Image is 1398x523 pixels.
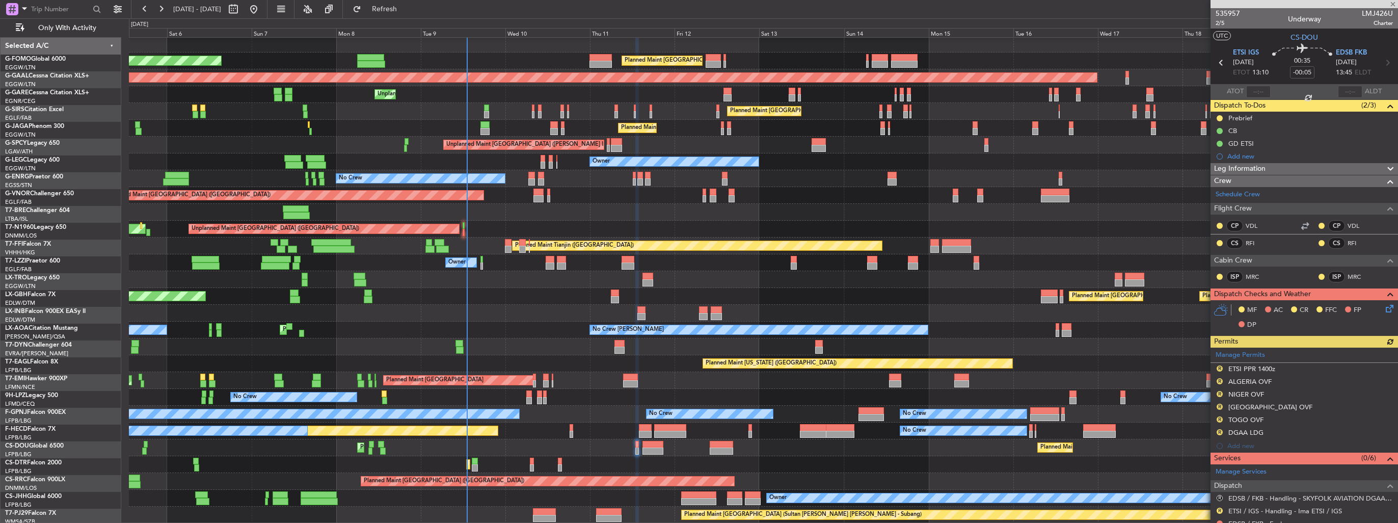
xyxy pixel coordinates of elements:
[5,443,64,449] a: CS-DOUGlobal 6500
[1300,305,1308,316] span: CR
[5,207,70,214] a: T7-BREChallenger 604
[1214,100,1266,112] span: Dispatch To-Dos
[1361,453,1376,463] span: (0/6)
[5,510,56,516] a: T7-PJ29Falcon 7X
[675,28,759,37] div: Fri 12
[1233,68,1250,78] span: ETOT
[5,417,32,425] a: LFPB/LBG
[5,191,30,197] span: G-VNOR
[5,333,65,341] a: [PERSON_NAME]/QSA
[339,171,362,186] div: No Crew
[5,325,78,331] a: LX-AOACitation Mustang
[1252,68,1269,78] span: 13:10
[5,400,35,408] a: LFMD/CEQ
[5,224,34,230] span: T7-N1960
[1226,220,1243,231] div: CP
[364,474,524,489] div: Planned Maint [GEOGRAPHIC_DATA] ([GEOGRAPHIC_DATA])
[1164,389,1187,405] div: No Crew
[5,376,67,382] a: T7-EMIHawker 900XP
[5,73,89,79] a: G-GAALCessna Citation XLS+
[5,275,27,281] span: LX-TRO
[1328,271,1345,282] div: ISP
[5,56,66,62] a: G-FOMOGlobal 6000
[348,1,409,17] button: Refresh
[5,308,86,315] a: LX-INBFalcon 900EX EASy II
[706,356,837,371] div: Planned Maint [US_STATE] ([GEOGRAPHIC_DATA])
[1217,508,1223,514] button: R
[5,181,32,189] a: EGSS/STN
[233,389,257,405] div: No Crew
[5,501,32,509] a: LFPB/LBG
[5,275,60,281] a: LX-TROLegacy 650
[11,20,111,36] button: Only With Activity
[1348,239,1370,248] a: RFI
[5,191,74,197] a: G-VNORChallenger 650
[1214,175,1231,187] span: Crew
[1216,467,1267,477] a: Manage Services
[5,198,32,206] a: EGLF/FAB
[5,493,62,500] a: CS-JHHGlobal 6000
[5,376,25,382] span: T7-EMI
[5,359,30,365] span: T7-EAGL
[1348,221,1370,230] a: VDL
[5,325,29,331] span: LX-AOA
[5,97,36,105] a: EGNR/CEG
[1328,220,1345,231] div: CP
[621,120,782,136] div: Planned Maint [GEOGRAPHIC_DATA] ([GEOGRAPHIC_DATA])
[1362,8,1393,19] span: LMJ426U
[1336,58,1357,68] span: [DATE]
[903,423,926,438] div: No Crew
[363,6,406,13] span: Refresh
[759,28,844,37] div: Sat 13
[1325,305,1337,316] span: FFC
[360,440,521,455] div: Planned Maint [GEOGRAPHIC_DATA] ([GEOGRAPHIC_DATA])
[31,2,90,17] input: Trip Number
[844,28,929,37] div: Sun 14
[421,28,505,37] div: Tue 9
[192,221,359,237] div: Unplanned Maint [GEOGRAPHIC_DATA] ([GEOGRAPHIC_DATA])
[5,316,35,324] a: EDLW/DTM
[5,451,32,458] a: LFPB/LBG
[5,64,36,71] a: EGGW/LTN
[1202,289,1266,304] div: Planned Maint Nurnberg
[5,241,23,247] span: T7-FFI
[5,114,32,122] a: EGLF/FAB
[5,484,37,492] a: DNMM/LOS
[1214,203,1252,215] span: Flight Crew
[5,359,58,365] a: T7-EAGLFalcon 8X
[5,426,28,432] span: F-HECD
[593,322,664,337] div: No Crew [PERSON_NAME]
[903,406,926,422] div: No Crew
[5,467,32,475] a: LFPB/LBG
[929,28,1013,37] div: Mon 15
[1228,494,1393,503] a: EDSB / FKB - Handling - SKYFOLK AVIATION DGAA/ACC
[252,28,336,37] div: Sun 7
[5,232,37,240] a: DNMM/LOS
[1361,100,1376,111] span: (2/3)
[1362,19,1393,28] span: Charter
[1214,289,1311,300] span: Dispatch Checks and Weather
[1216,19,1240,28] span: 2/5
[505,28,590,37] div: Wed 10
[5,393,58,399] a: 9H-LPZLegacy 500
[5,107,24,113] span: G-SIRS
[5,131,36,139] a: EGGW/LTN
[336,28,421,37] div: Mon 8
[1365,87,1382,97] span: ALDT
[5,81,36,88] a: EGGW/LTN
[1294,56,1310,66] span: 00:35
[1336,48,1367,58] span: EDSB FKB
[5,426,56,432] a: F-HECDFalcon 7X
[1228,139,1254,148] div: GD ETSI
[5,56,31,62] span: G-FOMO
[1355,68,1371,78] span: ELDT
[1328,238,1345,249] div: CS
[5,174,29,180] span: G-ENRG
[1291,32,1318,43] span: CS-DOU
[5,90,89,96] a: G-GARECessna Citation XLS+
[5,367,32,374] a: LFPB/LBG
[5,140,27,146] span: G-SPCY
[5,292,28,298] span: LX-GBH
[5,148,33,155] a: LGAV/ATH
[590,28,675,37] div: Thu 11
